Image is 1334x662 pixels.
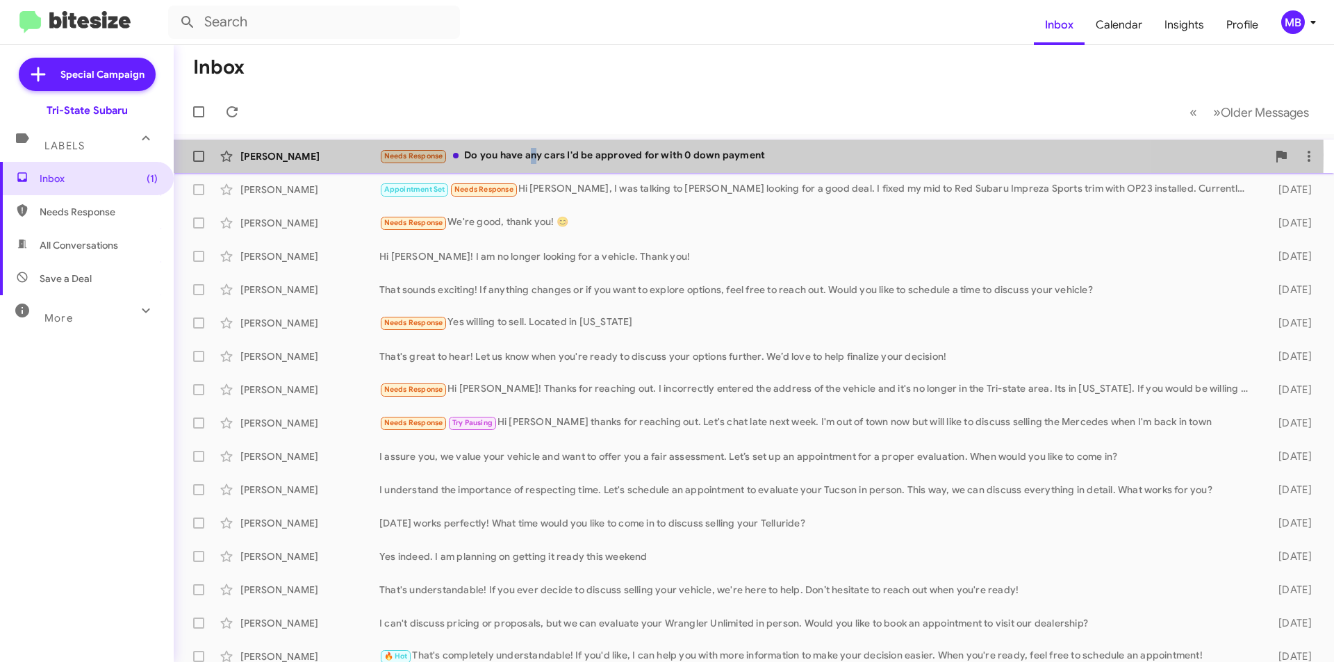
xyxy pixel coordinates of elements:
[379,148,1267,164] div: Do you have any cars I'd be approved for with 0 down payment
[1256,583,1323,597] div: [DATE]
[240,483,379,497] div: [PERSON_NAME]
[379,249,1256,263] div: Hi [PERSON_NAME]! I am no longer looking for a vehicle. Thank you!
[240,216,379,230] div: [PERSON_NAME]
[147,172,158,185] span: (1)
[1269,10,1319,34] button: MB
[384,218,443,227] span: Needs Response
[384,652,408,661] span: 🔥 Hot
[1181,98,1205,126] button: Previous
[379,616,1256,630] div: I can't discuss pricing or proposals, but we can evaluate your Wrangler Unlimited in person. Woul...
[193,56,245,78] h1: Inbox
[452,418,493,427] span: Try Pausing
[379,549,1256,563] div: Yes indeed. I am planning on getting it ready this weekend
[384,151,443,160] span: Needs Response
[1256,516,1323,530] div: [DATE]
[379,381,1256,397] div: Hi [PERSON_NAME]! Thanks for reaching out. I incorrectly entered the address of the vehicle and i...
[379,315,1256,331] div: Yes willing to sell. Located in [US_STATE]
[240,583,379,597] div: [PERSON_NAME]
[47,104,128,117] div: Tri-State Subaru
[240,283,379,297] div: [PERSON_NAME]
[40,272,92,286] span: Save a Deal
[1256,616,1323,630] div: [DATE]
[1221,105,1309,120] span: Older Messages
[1256,449,1323,463] div: [DATE]
[1256,183,1323,197] div: [DATE]
[384,318,443,327] span: Needs Response
[1256,316,1323,330] div: [DATE]
[40,172,158,185] span: Inbox
[384,185,445,194] span: Appointment Set
[168,6,460,39] input: Search
[1189,104,1197,121] span: «
[1205,98,1317,126] button: Next
[379,181,1256,197] div: Hi [PERSON_NAME], I was talking to [PERSON_NAME] looking for a good deal. I fixed my mid to Red S...
[60,67,145,81] span: Special Campaign
[44,140,85,152] span: Labels
[1281,10,1305,34] div: MB
[1215,5,1269,45] a: Profile
[1182,98,1317,126] nav: Page navigation example
[379,349,1256,363] div: That's great to hear! Let us know when you're ready to discuss your options further. We’d love to...
[240,316,379,330] div: [PERSON_NAME]
[240,183,379,197] div: [PERSON_NAME]
[1256,416,1323,430] div: [DATE]
[454,185,513,194] span: Needs Response
[240,383,379,397] div: [PERSON_NAME]
[40,205,158,219] span: Needs Response
[379,483,1256,497] div: I understand the importance of respecting time. Let's schedule an appointment to evaluate your Tu...
[240,449,379,463] div: [PERSON_NAME]
[379,415,1256,431] div: Hi [PERSON_NAME] thanks for reaching out. Let's chat late next week. I'm out of town now but will...
[240,516,379,530] div: [PERSON_NAME]
[379,283,1256,297] div: That sounds exciting! If anything changes or if you want to explore options, feel free to reach o...
[1256,249,1323,263] div: [DATE]
[1256,383,1323,397] div: [DATE]
[384,385,443,394] span: Needs Response
[240,549,379,563] div: [PERSON_NAME]
[240,149,379,163] div: [PERSON_NAME]
[240,616,379,630] div: [PERSON_NAME]
[1213,104,1221,121] span: »
[379,516,1256,530] div: [DATE] works perfectly! What time would you like to come in to discuss selling your Telluride?
[379,215,1256,231] div: We're good, thank you! 😊
[240,249,379,263] div: [PERSON_NAME]
[240,416,379,430] div: [PERSON_NAME]
[1256,549,1323,563] div: [DATE]
[1256,349,1323,363] div: [DATE]
[1256,216,1323,230] div: [DATE]
[240,349,379,363] div: [PERSON_NAME]
[1085,5,1153,45] a: Calendar
[379,583,1256,597] div: That's understandable! If you ever decide to discuss selling your vehicle, we're here to help. Do...
[44,312,73,324] span: More
[40,238,118,252] span: All Conversations
[1256,283,1323,297] div: [DATE]
[1034,5,1085,45] a: Inbox
[379,449,1256,463] div: I assure you, we value your vehicle and want to offer you a fair assessment. Let’s set up an appo...
[19,58,156,91] a: Special Campaign
[1256,483,1323,497] div: [DATE]
[384,418,443,427] span: Needs Response
[1153,5,1215,45] a: Insights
